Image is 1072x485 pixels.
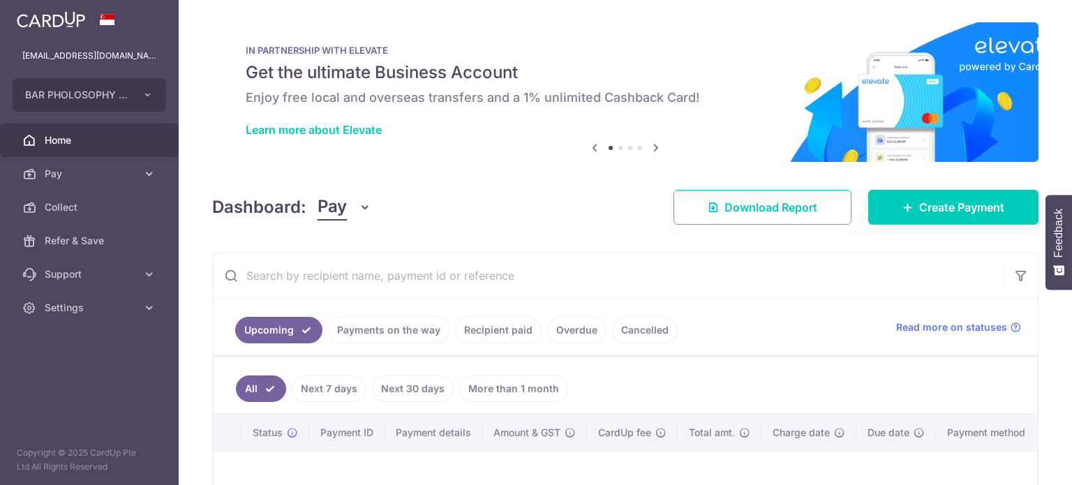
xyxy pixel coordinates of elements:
[22,49,156,63] p: [EMAIL_ADDRESS][DOMAIN_NAME]
[45,167,137,181] span: Pay
[547,317,606,343] a: Overdue
[868,426,909,440] span: Due date
[253,426,283,440] span: Status
[246,89,1005,106] h6: Enjoy free local and overseas transfers and a 1% unlimited Cashback Card!
[385,415,482,451] th: Payment details
[896,320,1021,334] a: Read more on statuses
[1052,209,1065,258] span: Feedback
[246,45,1005,56] p: IN PARTNERSHIP WITH ELEVATE
[318,194,371,221] button: Pay
[612,317,678,343] a: Cancelled
[318,194,347,221] span: Pay
[235,317,322,343] a: Upcoming
[724,199,817,216] span: Download Report
[213,253,1004,298] input: Search by recipient name, payment id or reference
[372,375,454,402] a: Next 30 days
[936,415,1042,451] th: Payment method
[212,22,1038,162] img: Renovation banner
[17,11,85,28] img: CardUp
[292,375,366,402] a: Next 7 days
[13,78,166,112] button: BAR PHOLOSOPHY PTE. LTD.
[455,317,542,343] a: Recipient paid
[896,320,1007,334] span: Read more on statuses
[25,88,128,102] span: BAR PHOLOSOPHY PTE. LTD.
[45,267,137,281] span: Support
[598,426,651,440] span: CardUp fee
[328,317,449,343] a: Payments on the way
[673,190,851,225] a: Download Report
[493,426,560,440] span: Amount & GST
[773,426,830,440] span: Charge date
[45,200,137,214] span: Collect
[246,123,382,137] a: Learn more about Elevate
[919,199,1004,216] span: Create Payment
[246,61,1005,84] h5: Get the ultimate Business Account
[868,190,1038,225] a: Create Payment
[309,415,385,451] th: Payment ID
[45,301,137,315] span: Settings
[459,375,568,402] a: More than 1 month
[45,133,137,147] span: Home
[212,195,306,220] h4: Dashboard:
[1045,195,1072,290] button: Feedback - Show survey
[689,426,735,440] span: Total amt.
[45,234,137,248] span: Refer & Save
[236,375,286,402] a: All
